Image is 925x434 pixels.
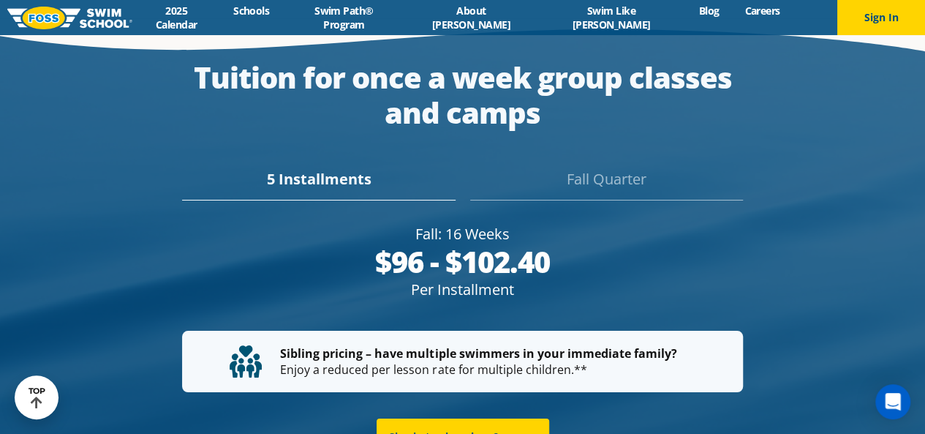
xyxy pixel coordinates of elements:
[230,345,262,378] img: tuition-family-children.svg
[470,168,743,201] div: Fall Quarter
[29,386,45,409] div: TOP
[7,7,132,29] img: FOSS Swim School Logo
[182,168,455,201] div: 5 Installments
[282,4,406,31] a: Swim Path® Program
[406,4,537,31] a: About [PERSON_NAME]
[182,224,743,244] div: Fall: 16 Weeks
[182,280,743,300] div: Per Installment
[280,345,676,362] strong: Sibling pricing – have multiple swimmers in your immediate family?
[732,4,793,18] a: Careers
[182,60,743,130] div: Tuition for once a week group classes and camps
[537,4,686,31] a: Swim Like [PERSON_NAME]
[230,345,695,378] p: Enjoy a reduced per lesson rate for multiple children.**
[875,384,910,419] div: Open Intercom Messenger
[221,4,282,18] a: Schools
[182,244,743,280] div: $96 - $102.40
[132,4,221,31] a: 2025 Calendar
[686,4,732,18] a: Blog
